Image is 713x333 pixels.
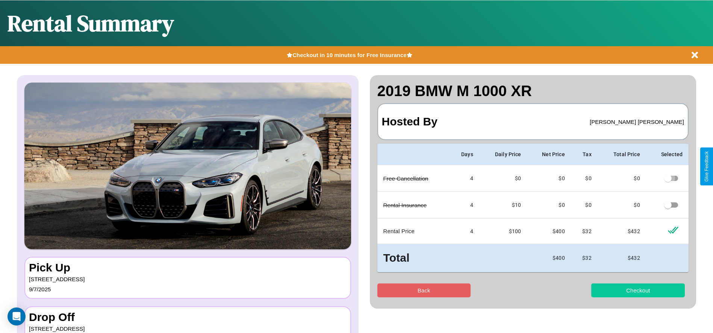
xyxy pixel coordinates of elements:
th: Selected [646,144,689,165]
td: $0 [571,192,598,218]
div: Open Intercom Messenger [8,307,26,325]
th: Total Price [598,144,646,165]
p: Rental Insurance [383,200,443,210]
div: Give Feedback [704,151,709,182]
td: $0 [479,165,527,192]
td: $ 400 [527,218,571,244]
p: Free Cancellation [383,173,443,184]
th: Net Price [527,144,571,165]
td: $ 32 [571,218,598,244]
td: 4 [449,192,479,218]
button: Back [377,283,471,297]
td: 4 [449,218,479,244]
h3: Total [383,250,443,266]
td: $ 0 [527,165,571,192]
h1: Rental Summary [8,8,174,39]
td: $ 0 [598,165,646,192]
h3: Hosted By [382,108,437,136]
td: $ 0 [527,192,571,218]
td: $10 [479,192,527,218]
button: Checkout [591,283,685,297]
h3: Pick Up [29,261,347,274]
td: 4 [449,165,479,192]
th: Daily Price [479,144,527,165]
td: $ 400 [527,244,571,272]
th: Days [449,144,479,165]
p: [PERSON_NAME] [PERSON_NAME] [590,117,684,127]
td: $ 100 [479,218,527,244]
table: simple table [377,144,689,272]
p: Rental Price [383,226,443,236]
b: Checkout in 10 minutes for Free Insurance [292,52,406,58]
h3: Drop Off [29,311,347,324]
td: $ 0 [598,192,646,218]
td: $0 [571,165,598,192]
td: $ 432 [598,244,646,272]
h2: 2019 BMW M 1000 XR [377,83,689,99]
td: $ 32 [571,244,598,272]
p: 9 / 7 / 2025 [29,284,347,294]
p: [STREET_ADDRESS] [29,274,347,284]
td: $ 432 [598,218,646,244]
th: Tax [571,144,598,165]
